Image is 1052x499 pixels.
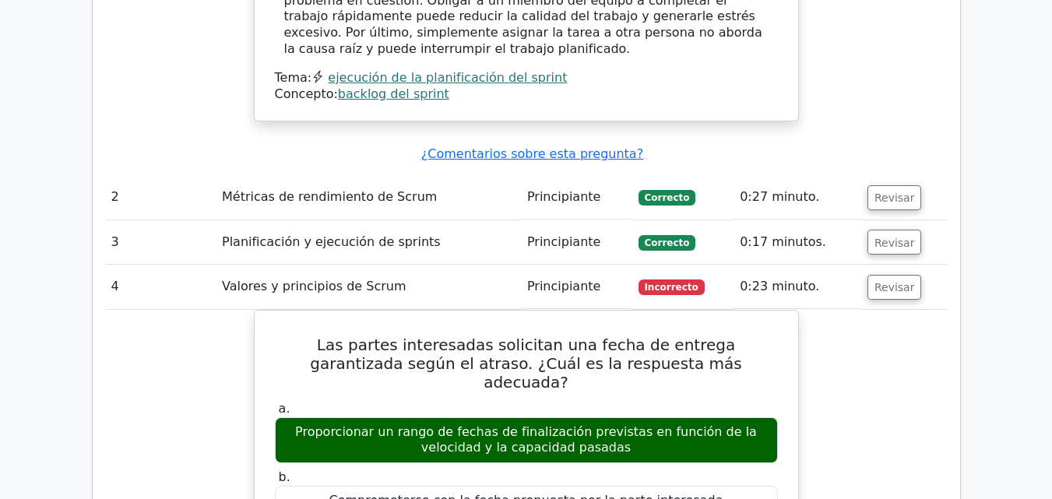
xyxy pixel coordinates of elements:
[111,279,119,293] font: 4
[644,192,689,203] font: Correcto
[644,237,689,248] font: Correcto
[421,146,643,161] a: ¿Comentarios sobre esta pregunta?
[527,279,600,293] font: Principiante
[874,192,915,204] font: Revisar
[279,401,290,416] font: a.
[222,189,437,204] font: Métricas de rendimiento de Scrum
[874,236,915,248] font: Revisar
[644,282,698,293] font: Incorrecto
[867,275,922,300] button: Revisar
[740,234,826,249] font: 0:17 minutos.
[111,234,119,249] font: 3
[275,70,312,85] font: Tema:
[867,185,922,210] button: Revisar
[874,281,915,293] font: Revisar
[222,279,406,293] font: Valores y principios de Scrum
[279,469,290,484] font: b.
[275,86,338,101] font: Concepto:
[740,189,819,204] font: 0:27 minuto.
[310,336,741,392] font: Las partes interesadas solicitan una fecha de entrega garantizada según el atraso. ¿Cuál es la re...
[867,230,922,255] button: Revisar
[527,189,600,204] font: Principiante
[222,234,441,249] font: Planificación y ejecución de sprints
[527,234,600,249] font: Principiante
[328,70,567,85] a: ejecución de la planificación del sprint
[295,424,757,455] font: Proporcionar un rango de fechas de finalización previstas en función de la velocidad y la capacid...
[111,189,119,204] font: 2
[740,279,819,293] font: 0:23 minuto.
[338,86,449,101] a: backlog del sprint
